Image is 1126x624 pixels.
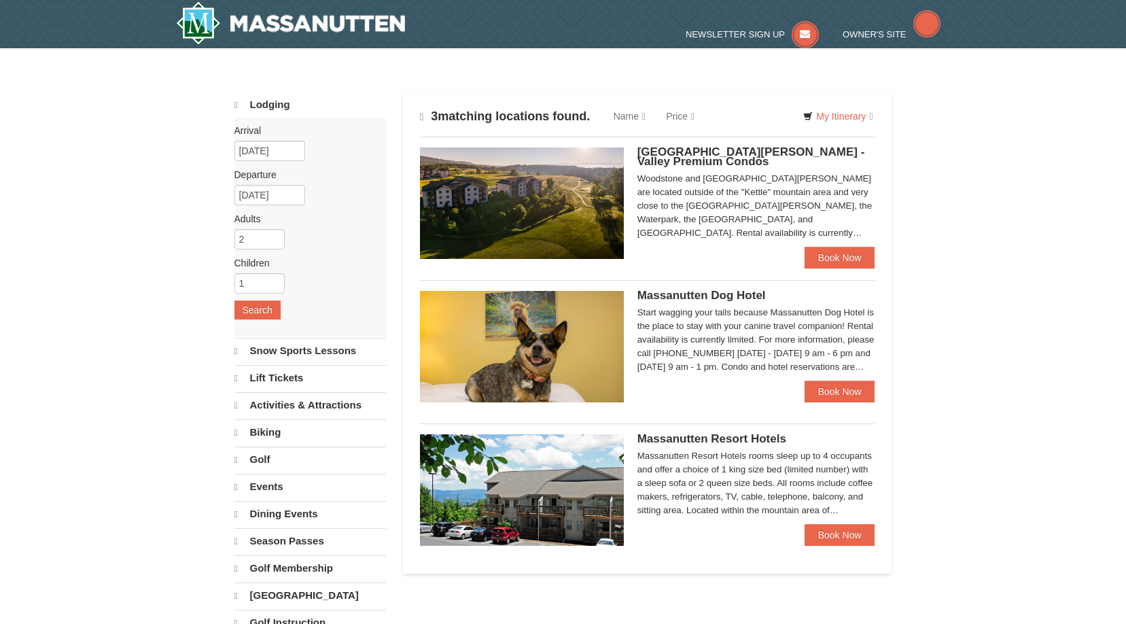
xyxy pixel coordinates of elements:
[234,124,376,137] label: Arrival
[234,168,376,181] label: Departure
[805,381,875,402] a: Book Now
[637,289,766,302] span: Massanutten Dog Hotel
[234,419,386,445] a: Biking
[420,148,624,259] img: 19219041-4-ec11c166.jpg
[843,29,940,39] a: Owner's Site
[234,501,386,527] a: Dining Events
[176,1,406,45] a: Massanutten Resort
[234,300,281,319] button: Search
[234,555,386,581] a: Golf Membership
[637,432,786,445] span: Massanutten Resort Hotels
[234,365,386,391] a: Lift Tickets
[234,338,386,364] a: Snow Sports Lessons
[805,247,875,268] a: Book Now
[843,29,907,39] span: Owner's Site
[686,29,785,39] span: Newsletter Sign Up
[656,103,705,130] a: Price
[234,392,386,418] a: Activities & Attractions
[420,434,624,546] img: 19219026-1-e3b4ac8e.jpg
[420,291,624,402] img: 27428181-5-81c892a3.jpg
[805,524,875,546] a: Book Now
[637,449,875,517] div: Massanutten Resort Hotels rooms sleep up to 4 occupants and offer a choice of 1 king size bed (li...
[234,212,376,226] label: Adults
[234,528,386,554] a: Season Passes
[637,145,865,168] span: [GEOGRAPHIC_DATA][PERSON_NAME] - Valley Premium Condos
[234,447,386,472] a: Golf
[637,172,875,240] div: Woodstone and [GEOGRAPHIC_DATA][PERSON_NAME] are located outside of the "Kettle" mountain area an...
[234,92,386,118] a: Lodging
[176,1,406,45] img: Massanutten Resort Logo
[686,29,819,39] a: Newsletter Sign Up
[234,583,386,608] a: [GEOGRAPHIC_DATA]
[637,306,875,374] div: Start wagging your tails because Massanutten Dog Hotel is the place to stay with your canine trav...
[234,256,376,270] label: Children
[794,106,881,126] a: My Itinerary
[603,103,656,130] a: Name
[234,474,386,500] a: Events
